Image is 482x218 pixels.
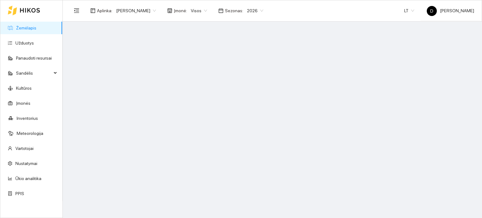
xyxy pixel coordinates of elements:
[16,86,32,91] a: Kultūros
[15,40,34,45] a: Užduotys
[70,4,83,17] button: menu-fold
[15,176,41,181] a: Ūkio analitika
[430,6,433,16] span: D
[16,67,52,79] span: Sandėlis
[17,131,43,136] a: Meteorologija
[167,8,172,13] span: shop
[191,6,207,15] span: Visos
[427,8,474,13] span: [PERSON_NAME]
[74,8,79,13] span: menu-fold
[15,191,24,196] a: PPIS
[90,8,95,13] span: layout
[247,6,263,15] span: 2026
[225,7,243,14] span: Sezonas :
[17,116,38,121] a: Inventorius
[174,7,187,14] span: Įmonė :
[15,161,37,166] a: Nustatymai
[404,6,414,15] span: LT
[218,8,223,13] span: calendar
[116,6,156,15] span: Dovydas Baršauskas
[16,25,36,30] a: Žemėlapis
[15,146,34,151] a: Vartotojai
[16,101,30,106] a: Įmonės
[97,7,112,14] span: Aplinka :
[16,56,52,61] a: Panaudoti resursai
